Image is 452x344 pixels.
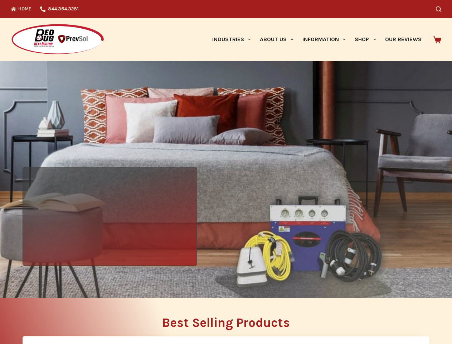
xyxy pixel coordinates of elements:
[23,316,429,329] h2: Best Selling Products
[11,24,105,56] img: Prevsol/Bed Bug Heat Doctor
[255,18,298,61] a: About Us
[350,18,380,61] a: Shop
[208,18,426,61] nav: Primary
[298,18,350,61] a: Information
[380,18,426,61] a: Our Reviews
[436,6,441,12] button: Search
[208,18,255,61] a: Industries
